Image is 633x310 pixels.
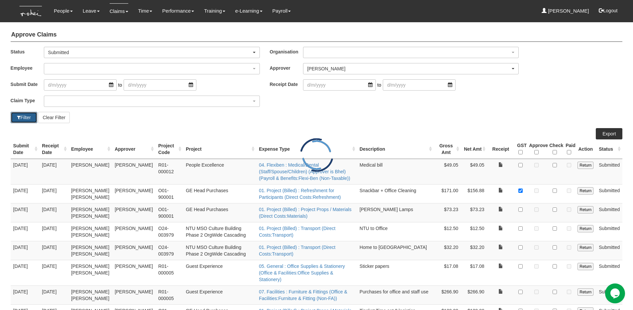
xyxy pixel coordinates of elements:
[110,3,128,19] a: Claims
[156,203,183,222] td: O01-900001
[68,184,112,203] td: [PERSON_NAME] [PERSON_NAME]
[256,139,357,159] th: Expense Type : activate to sort column ascending
[11,28,623,42] h4: Approve Claims
[434,139,461,159] th: Gross Amt : activate to sort column ascending
[162,3,194,19] a: Performance
[68,260,112,285] td: [PERSON_NAME] [PERSON_NAME]
[514,139,526,159] th: GST
[578,244,593,251] input: Return
[68,285,112,304] td: [PERSON_NAME] [PERSON_NAME]
[68,241,112,260] td: [PERSON_NAME] [PERSON_NAME]
[434,222,461,241] td: $12.50
[11,203,40,222] td: [DATE]
[11,241,40,260] td: [DATE]
[11,112,37,123] button: Filter
[357,159,434,184] td: Medical bill
[578,187,593,194] input: Return
[183,184,256,203] td: GE Head Purchases
[11,260,40,285] td: [DATE]
[117,79,124,91] span: to
[461,241,487,260] td: $32.20
[183,260,256,285] td: Guest Experience
[183,203,256,222] td: GE Head Purchases
[112,159,156,184] td: [PERSON_NAME]
[38,112,69,123] button: Clear Filter
[39,260,68,285] td: [DATE]
[259,162,350,181] a: 04. Flexiben : Medical/Dental (Staff/Spouse/Children) (Approver is Bhel) (Payroll & Benefits:Flex...
[68,222,112,241] td: [PERSON_NAME] [PERSON_NAME]
[357,260,434,285] td: Sticker papers
[183,159,256,184] td: People Excellence
[39,184,68,203] td: [DATE]
[112,260,156,285] td: [PERSON_NAME]
[156,260,183,285] td: R01-000005
[259,188,341,200] a: 01. Project (Billed) : Refreshment for Participants (Direct Costs:Refreshment)
[270,63,303,73] label: Approver
[11,79,44,89] label: Submit Date
[156,241,183,260] td: O24-003979
[461,222,487,241] td: $12.50
[112,241,156,260] td: [PERSON_NAME]
[11,96,44,105] label: Claim Type
[272,3,291,19] a: Payroll
[270,79,303,89] label: Receipt Date
[357,285,434,304] td: Purchases for office and staff use
[596,184,622,203] td: Submitted
[183,285,256,304] td: Guest Experience
[357,203,434,222] td: [PERSON_NAME] Lamps
[44,47,260,58] button: Submitted
[112,285,156,304] td: [PERSON_NAME]
[39,203,68,222] td: [DATE]
[357,222,434,241] td: NTU to Office
[44,79,117,91] input: d/m/yyyy
[124,79,196,91] input: d/m/yyyy
[578,162,593,169] input: Return
[39,285,68,304] td: [DATE]
[547,139,563,159] th: Check
[204,3,225,19] a: Training
[11,63,44,73] label: Employee
[578,206,593,213] input: Return
[259,264,345,282] a: 05. General : Office Supplies & Stationery (Office & Facilities:Office Supplies & Stationery)
[39,139,68,159] th: Receipt Date : activate to sort column ascending
[48,49,252,56] div: Submitted
[183,139,256,159] th: Project : activate to sort column ascending
[68,159,112,184] td: [PERSON_NAME]
[156,222,183,241] td: O24-003979
[303,63,519,74] button: [PERSON_NAME]
[596,128,622,139] a: Export
[578,225,593,232] input: Return
[596,203,622,222] td: Submitted
[156,159,183,184] td: R01-000012
[461,285,487,304] td: $266.90
[596,139,622,159] th: Status : activate to sort column ascending
[54,3,73,19] a: People
[605,283,626,303] iframe: chat widget
[596,260,622,285] td: Submitted
[596,159,622,184] td: Submitted
[11,159,40,184] td: [DATE]
[303,79,376,91] input: d/m/yyyy
[11,184,40,203] td: [DATE]
[11,222,40,241] td: [DATE]
[542,3,589,19] a: [PERSON_NAME]
[526,139,547,159] th: Approve
[461,159,487,184] td: $49.05
[156,139,183,159] th: Project Code : activate to sort column ascending
[461,139,487,159] th: Net Amt : activate to sort column ascending
[578,263,593,270] input: Return
[259,226,335,238] a: 01. Project (Billed) : Transport (Direct Costs:Transport)
[259,207,352,219] a: 01. Project (Billed) : Project Props / Materials (Direct Costs:Materials)
[563,139,575,159] th: Paid
[11,47,44,56] label: Status
[259,289,347,301] a: 07. Facilities : Furniture & Fittings (Office & Facilities:Furniture & Fitting (Non-FA))
[112,203,156,222] td: [PERSON_NAME]
[487,139,515,159] th: Receipt
[357,139,434,159] th: Description : activate to sort column ascending
[68,203,112,222] td: [PERSON_NAME] [PERSON_NAME]
[112,222,156,241] td: [PERSON_NAME]
[270,47,303,56] label: Organisation
[11,139,40,159] th: Submit Date : activate to sort column ascending
[156,184,183,203] td: O01-900001
[357,184,434,203] td: Snackbar + Office Cleaning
